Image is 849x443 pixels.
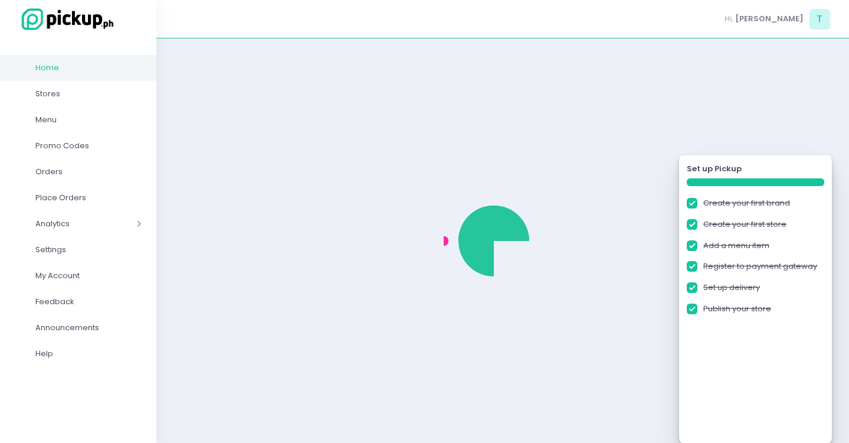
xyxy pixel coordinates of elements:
a: Set up delivery [703,282,760,294]
span: Orders [35,164,142,180]
span: [PERSON_NAME] [735,13,804,25]
img: logo [15,6,115,32]
span: Menu [35,112,142,128]
a: Publish your store [703,303,771,315]
span: Place Orders [35,190,142,206]
a: Register to payment gateway [703,260,817,272]
span: Hi, [725,13,733,25]
span: Settings [35,242,142,258]
a: Create your first brand [703,197,790,209]
span: Promo Codes [35,138,142,154]
span: Home [35,60,142,76]
strong: Set up Pickup [687,163,742,175]
span: Stores [35,86,142,102]
span: Help [35,346,142,361]
span: Announcements [35,320,142,335]
span: Analytics [35,216,103,232]
a: Create your first store [703,219,786,230]
a: Add a menu item [703,240,769,252]
span: Feedback [35,294,142,310]
span: My Account [35,268,142,284]
span: T [809,9,830,30]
